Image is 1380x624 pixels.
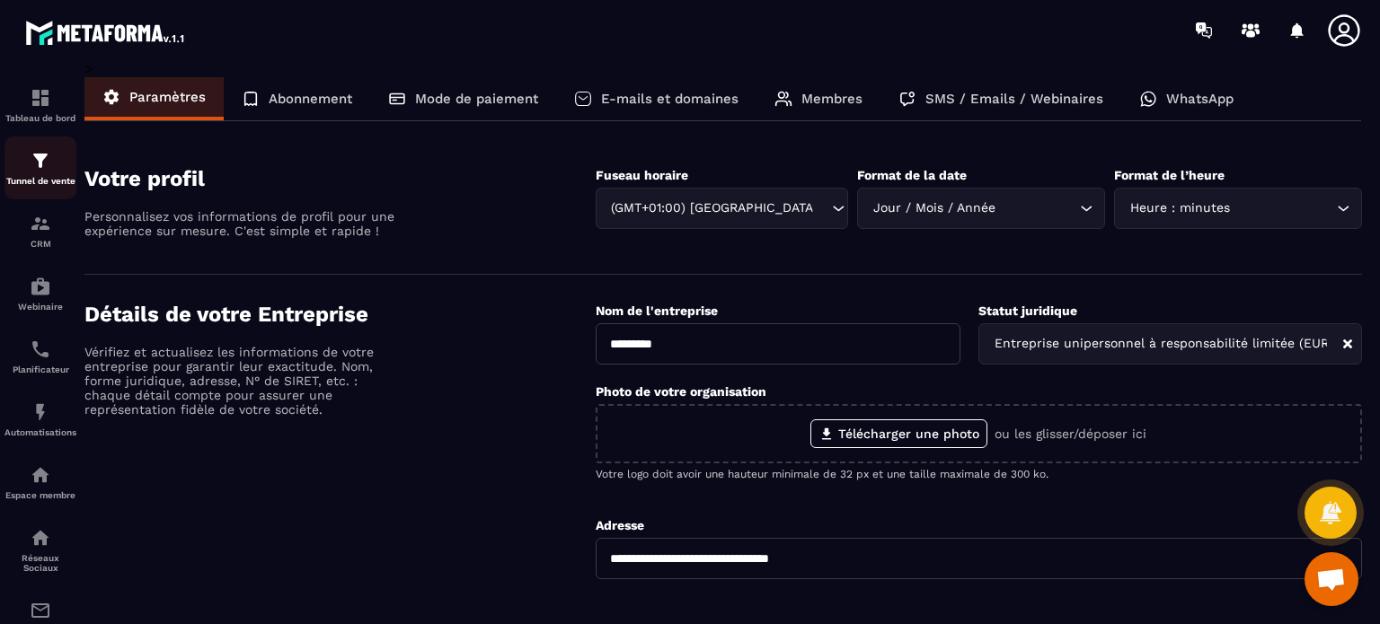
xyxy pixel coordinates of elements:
[4,199,76,262] a: formationformationCRM
[30,464,51,486] img: automations
[596,188,849,229] div: Search for option
[1114,188,1362,229] div: Search for option
[814,198,827,218] input: Search for option
[1305,552,1358,606] a: Ouvrir le chat
[596,384,766,399] label: Photo de votre organisation
[995,426,1146,441] p: ou les glisser/déposer ici
[978,303,1077,318] label: Statut juridique
[129,89,206,105] p: Paramètres
[25,16,187,48] img: logo
[4,136,76,199] a: formationformationTunnel de vente
[4,325,76,388] a: schedulerschedulerPlanificateur
[978,323,1362,365] div: Search for option
[30,150,51,171] img: formation
[990,334,1328,354] span: Entreprise unipersonnel à responsabilité limitée (EURL)
[30,600,51,621] img: email
[596,518,644,532] label: Adresse
[4,262,76,325] a: automationsautomationsWebinaire
[30,338,51,360] img: scheduler
[925,91,1103,107] p: SMS / Emails / Webinaires
[810,419,987,448] label: Télécharger une photo
[4,74,76,136] a: formationformationTableau de bord
[4,514,76,586] a: social-networksocial-networkRéseaux Sociaux
[4,553,76,573] p: Réseaux Sociaux
[415,91,538,107] p: Mode de paiement
[4,302,76,312] p: Webinaire
[1234,198,1332,218] input: Search for option
[84,345,399,417] p: Vérifiez et actualisez les informations de votre entreprise pour garantir leur exactitude. Nom, f...
[999,198,1075,218] input: Search for option
[857,188,1105,229] div: Search for option
[596,168,688,182] label: Fuseau horaire
[4,239,76,249] p: CRM
[4,113,76,123] p: Tableau de bord
[4,176,76,186] p: Tunnel de vente
[607,198,815,218] span: (GMT+01:00) [GEOGRAPHIC_DATA]
[30,87,51,109] img: formation
[30,213,51,234] img: formation
[4,388,76,451] a: automationsautomationsAutomatisations
[30,527,51,549] img: social-network
[1166,91,1234,107] p: WhatsApp
[84,209,399,238] p: Personnalisez vos informations de profil pour une expérience sur mesure. C'est simple et rapide !
[1343,338,1352,351] button: Clear Selected
[4,490,76,500] p: Espace membre
[1126,198,1234,218] span: Heure : minutes
[4,427,76,437] p: Automatisations
[4,451,76,514] a: automationsautomationsEspace membre
[269,91,352,107] p: Abonnement
[596,468,1362,480] p: Votre logo doit avoir une hauteur minimale de 32 px et une taille maximale de 300 ko.
[1328,334,1341,354] input: Search for option
[869,198,999,218] span: Jour / Mois / Année
[1114,168,1225,182] label: Format de l’heure
[801,91,862,107] p: Membres
[857,168,967,182] label: Format de la date
[84,302,596,327] h4: Détails de votre Entreprise
[596,303,718,318] label: Nom de l'entreprise
[84,166,596,191] h4: Votre profil
[30,276,51,297] img: automations
[30,401,51,423] img: automations
[4,365,76,374] p: Planificateur
[601,91,739,107] p: E-mails et domaines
